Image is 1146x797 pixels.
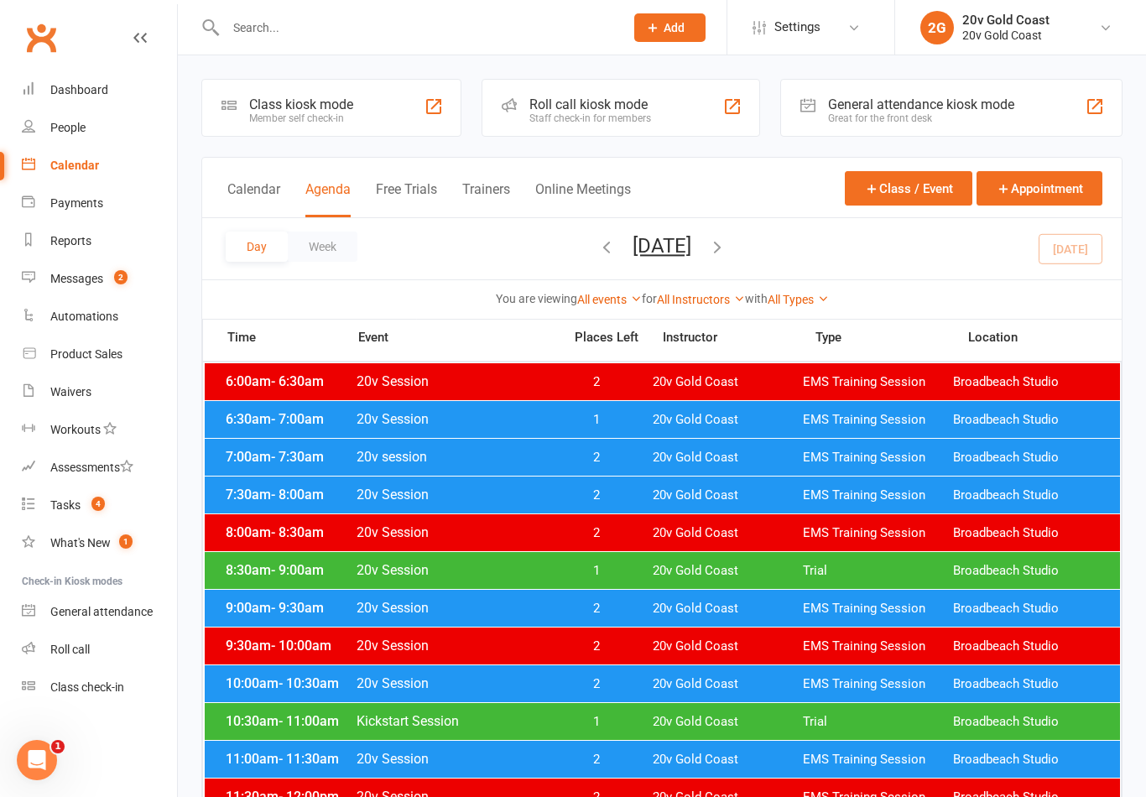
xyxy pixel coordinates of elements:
span: 2 [552,752,640,768]
a: Clubworx [20,17,62,59]
span: 20v Session [356,487,553,503]
span: EMS Training Session [803,450,953,466]
a: Calendar [22,147,177,185]
span: 2 [552,676,640,692]
span: 9:00am [221,600,356,616]
span: Broadbeach Studio [953,563,1103,579]
div: Calendar [50,159,99,172]
span: 20v Gold Coast [653,563,803,579]
span: 1 [552,412,640,428]
span: EMS Training Session [803,676,953,692]
span: 2 [552,525,640,541]
div: General attendance [50,605,153,618]
span: 2 [552,487,640,503]
span: 10:30am [221,713,356,729]
span: Add [664,21,685,34]
span: 20v Gold Coast [653,412,803,428]
a: General attendance kiosk mode [22,593,177,631]
span: 20v Gold Coast [653,450,803,466]
span: 20v Session [356,524,553,540]
button: Calendar [227,181,280,217]
button: Free Trials [376,181,437,217]
a: Roll call [22,631,177,669]
span: Broadbeach Studio [953,487,1103,503]
div: People [50,121,86,134]
span: Broadbeach Studio [953,412,1103,428]
strong: for [642,292,657,305]
span: Broadbeach Studio [953,374,1103,390]
span: Time [223,330,357,350]
span: EMS Training Session [803,601,953,617]
span: 1 [51,740,65,753]
span: 2 [114,270,128,284]
span: Location [968,331,1121,344]
span: 20v Session [356,675,553,691]
span: 2 [552,601,640,617]
span: EMS Training Session [803,374,953,390]
span: 1 [552,714,640,730]
span: Type [815,331,968,344]
button: Appointment [977,171,1102,206]
span: 8:30am [221,562,356,578]
div: Product Sales [50,347,122,361]
span: - 10:30am [279,675,339,691]
button: [DATE] [633,234,691,258]
button: Agenda [305,181,351,217]
span: 20v Session [356,751,553,767]
div: Tasks [50,498,81,512]
span: Broadbeach Studio [953,525,1103,541]
input: Search... [221,16,612,39]
a: Payments [22,185,177,222]
span: Broadbeach Studio [953,752,1103,768]
span: 20v Session [356,411,553,427]
span: Settings [774,8,820,46]
button: Add [634,13,706,42]
span: - 7:00am [271,411,324,427]
a: Workouts [22,411,177,449]
span: EMS Training Session [803,412,953,428]
span: EMS Training Session [803,638,953,654]
div: Class check-in [50,680,124,694]
span: EMS Training Session [803,752,953,768]
button: Class / Event [845,171,972,206]
span: 6:00am [221,373,356,389]
a: Dashboard [22,71,177,109]
span: 2 [552,638,640,654]
div: General attendance kiosk mode [828,96,1014,112]
span: - 11:00am [279,713,339,729]
strong: with [745,292,768,305]
a: Reports [22,222,177,260]
div: Roll call kiosk mode [529,96,651,112]
a: Product Sales [22,336,177,373]
a: People [22,109,177,147]
span: - 9:00am [271,562,324,578]
span: - 6:30am [271,373,324,389]
span: - 10:00am [271,638,331,654]
span: 20v Gold Coast [653,752,803,768]
div: Waivers [50,385,91,398]
span: 8:00am [221,524,356,540]
a: Assessments [22,449,177,487]
span: 20v Gold Coast [653,525,803,541]
button: Trainers [462,181,510,217]
span: 20v Gold Coast [653,487,803,503]
div: 2G [920,11,954,44]
span: Broadbeach Studio [953,601,1103,617]
span: 20v Session [356,600,553,616]
iframe: Intercom live chat [17,740,57,780]
a: Waivers [22,373,177,411]
span: EMS Training Session [803,525,953,541]
a: All Instructors [657,293,745,306]
span: 10:00am [221,675,356,691]
div: What's New [50,536,111,550]
span: 20v Gold Coast [653,601,803,617]
div: Great for the front desk [828,112,1014,124]
div: Member self check-in [249,112,353,124]
span: Trial [803,714,953,730]
span: Instructor [663,331,815,344]
span: - 8:30am [271,524,324,540]
div: 20v Gold Coast [962,13,1050,28]
a: Messages 2 [22,260,177,298]
span: Trial [803,563,953,579]
span: Broadbeach Studio [953,450,1103,466]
